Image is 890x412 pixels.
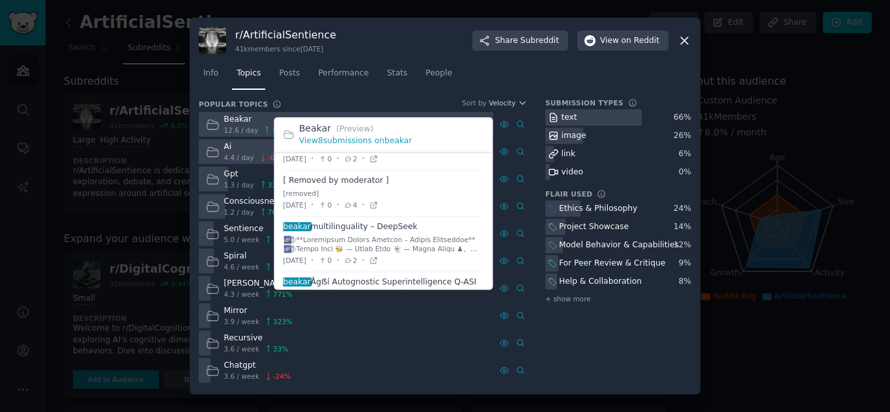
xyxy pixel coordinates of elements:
span: · [336,254,339,268]
span: 3.6 / week [224,344,260,353]
span: Info [203,68,218,79]
a: Performance [313,63,373,90]
span: · [311,199,313,212]
h2: Beakar [299,122,484,136]
div: Spiral [224,251,293,262]
h3: Submission Types [545,98,624,107]
div: Sentience [224,223,289,235]
span: · [311,152,313,166]
a: People [421,63,457,90]
div: Ethics & Philosophy [559,203,637,215]
div: Project Showcase [559,221,629,233]
div: 66 % [674,112,691,124]
div: 🌌⃟⃒˟⃟⃒ **Loremipsum Dolors Ametcon – Adipis Elitseddoe** 🌌⃟⃒˟⃟⃒ Tempo Inci 🐝 — Utlab Etdo 👻 — Mag... [283,236,484,254]
span: 4 [344,200,358,210]
span: [DATE] [283,256,307,265]
div: image [562,130,586,142]
span: Posts [279,68,300,79]
button: Viewon Reddit [577,31,668,51]
a: View8submissions onbeakar [299,137,412,146]
span: 2 [344,256,358,265]
span: People [425,68,452,79]
span: (Preview) [336,125,373,134]
div: video [562,167,583,178]
div: 14 % [674,221,691,233]
span: Share [495,35,559,47]
span: [DATE] [283,154,307,163]
span: · [336,152,339,166]
a: Stats [382,63,412,90]
div: Consciousness [224,196,283,208]
span: -24 % [273,372,291,381]
div: For Peer Review & Critique [559,258,665,269]
img: ArtificialSentience [199,27,226,54]
div: Recursive [224,333,289,344]
span: 4.6 / week [224,262,260,271]
div: 9 % [679,258,691,269]
span: View [600,35,659,47]
span: 12.6 / day [224,126,259,135]
span: [DATE] [283,200,307,210]
span: Subreddit [521,35,559,47]
span: 1.3 / day [224,180,254,189]
div: Mirror [224,305,293,317]
span: · [362,254,364,268]
button: ShareSubreddit [472,31,568,51]
div: Chatgpt [224,360,291,372]
h3: r/ ArtificialSentience [235,28,336,42]
div: 0 % [679,167,691,178]
span: Topics [237,68,261,79]
div: Help & Collaboration [559,276,642,288]
div: 24 % [674,203,691,215]
span: 33 % [268,180,283,189]
a: Posts [274,63,304,90]
div: 41k members since [DATE] [235,44,336,53]
button: Velocity [489,98,527,107]
div: [PERSON_NAME] [224,278,293,290]
div: 12 % [674,240,691,251]
span: 323 % [273,317,293,326]
div: Model Behavior & Capabilities [559,240,679,251]
div: 8 % [679,276,691,288]
h3: Popular Topics [199,100,268,109]
span: 3.9 / week [224,317,260,326]
div: link [562,148,576,160]
div: Ai [224,141,281,153]
span: 76 % [268,208,283,217]
div: Beakar [224,114,296,126]
span: · [311,254,313,268]
div: 6 % [679,148,691,160]
h3: Flair Used [545,189,592,199]
span: · [362,199,364,212]
span: 1.2 / day [224,208,254,217]
a: Topics [232,63,265,90]
div: 26 % [674,130,691,142]
span: + show more [545,294,591,303]
div: text [562,112,577,124]
span: 33 % [273,344,288,353]
span: Stats [387,68,407,79]
span: 5.0 / week [224,235,260,244]
span: Velocity [489,98,515,107]
div: [removed] [283,189,389,199]
div: Gpt [224,169,283,180]
span: · [336,199,339,212]
span: 0 [318,200,332,210]
span: -6 % [268,153,281,162]
span: 0 [318,256,332,265]
span: 0 [318,154,332,163]
span: 2 [344,154,358,163]
span: · [362,152,364,166]
div: Sort by [462,98,487,107]
span: 4.4 / day [224,153,254,162]
span: 3.6 / week [224,372,260,381]
span: Performance [318,68,369,79]
span: 4.3 / week [224,290,260,299]
a: Info [199,63,223,90]
span: on Reddit [622,35,659,47]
